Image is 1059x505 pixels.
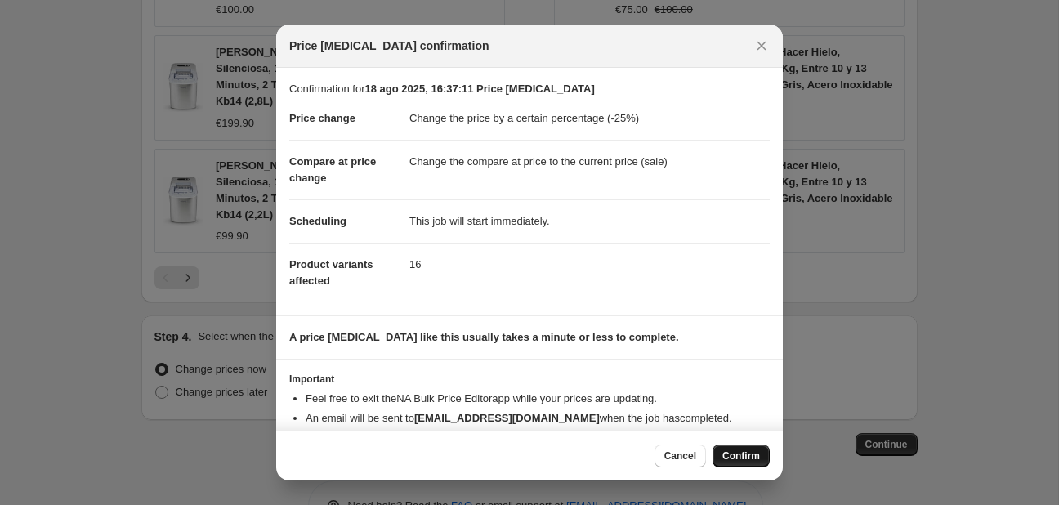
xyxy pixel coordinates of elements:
span: Product variants affected [289,258,373,287]
b: [EMAIL_ADDRESS][DOMAIN_NAME] [414,412,600,424]
dd: This job will start immediately. [409,199,770,243]
span: Compare at price change [289,155,376,184]
span: Cancel [664,449,696,463]
li: Feel free to exit the NA Bulk Price Editor app while your prices are updating. [306,391,770,407]
span: Price change [289,112,355,124]
p: Confirmation for [289,81,770,97]
button: Confirm [713,445,770,467]
dd: 16 [409,243,770,286]
span: Scheduling [289,215,346,227]
dd: Change the compare at price to the current price (sale) [409,140,770,183]
b: 18 ago 2025, 16:37:11 Price [MEDICAL_DATA] [364,83,594,95]
h3: Important [289,373,770,386]
li: You can update your confirmation email address from your . [306,430,770,446]
button: Close [750,34,773,57]
button: Cancel [655,445,706,467]
li: An email will be sent to when the job has completed . [306,410,770,427]
span: Confirm [722,449,760,463]
b: A price [MEDICAL_DATA] like this usually takes a minute or less to complete. [289,331,679,343]
dd: Change the price by a certain percentage (-25%) [409,97,770,140]
span: Price [MEDICAL_DATA] confirmation [289,38,489,54]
